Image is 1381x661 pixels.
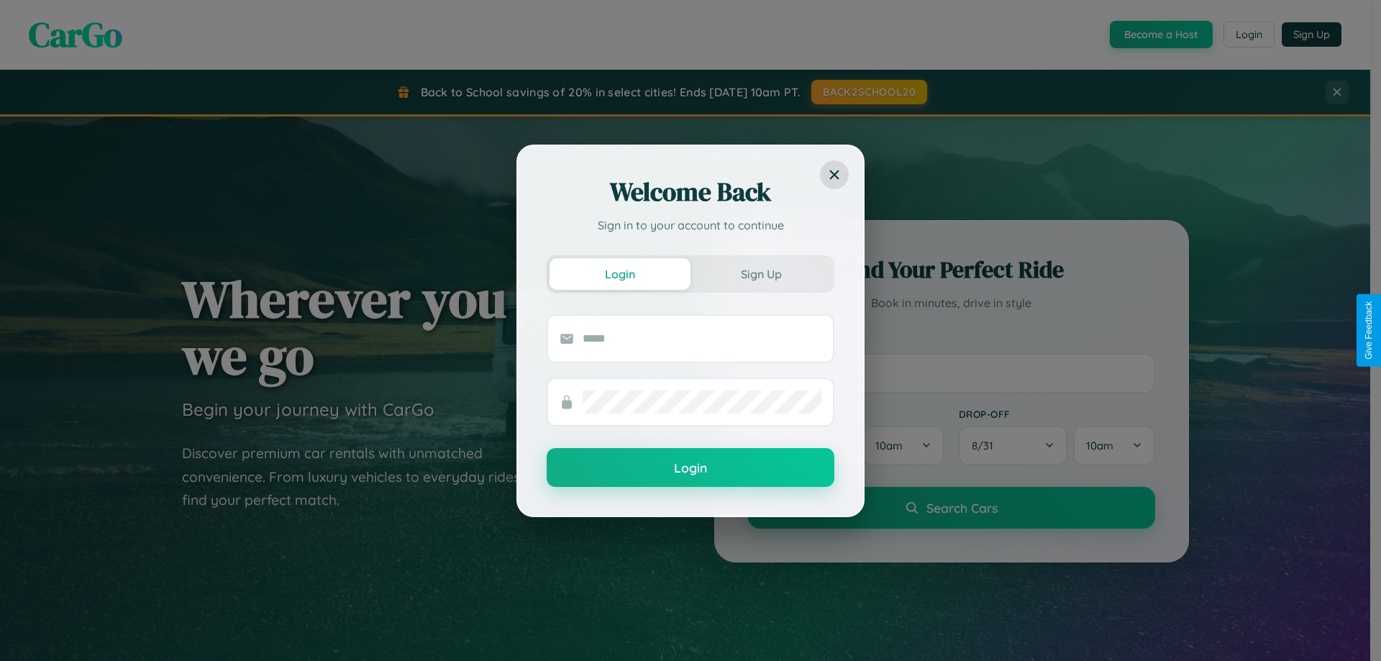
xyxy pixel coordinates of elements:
[547,448,834,487] button: Login
[690,258,831,290] button: Sign Up
[1364,301,1374,360] div: Give Feedback
[550,258,690,290] button: Login
[547,216,834,234] p: Sign in to your account to continue
[547,175,834,209] h2: Welcome Back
